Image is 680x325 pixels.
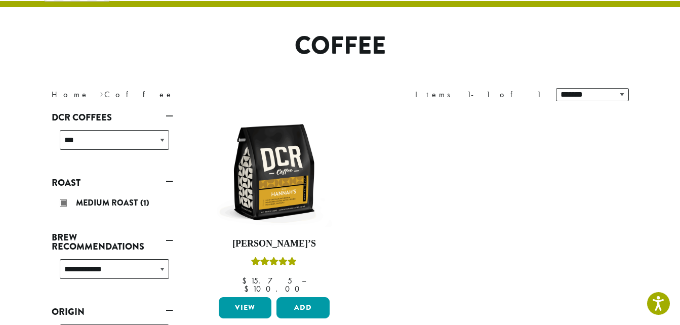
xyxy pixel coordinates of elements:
[302,275,306,286] span: –
[244,283,304,294] bdi: 100.00
[140,197,149,209] span: (1)
[242,275,251,286] span: $
[415,89,541,101] div: Items 1-1 of 1
[44,31,636,61] h1: Coffee
[52,303,173,320] a: Origin
[52,191,173,217] div: Roast
[216,238,333,250] h4: [PERSON_NAME]’s
[52,229,173,255] a: Brew Recommendations
[244,283,253,294] span: $
[52,89,325,101] nav: Breadcrumb
[52,89,89,100] a: Home
[276,297,330,318] button: Add
[251,256,297,271] div: Rated 5.00 out of 5
[242,275,292,286] bdi: 15.75
[100,85,103,101] span: ›
[52,126,173,162] div: DCR Coffees
[52,174,173,191] a: Roast
[216,114,333,293] a: [PERSON_NAME]’sRated 5.00 out of 5
[216,114,332,230] img: DCR-12oz-Hannahs-Stock-scaled.png
[52,109,173,126] a: DCR Coffees
[52,255,173,291] div: Brew Recommendations
[219,297,272,318] a: View
[76,197,140,209] span: Medium Roast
